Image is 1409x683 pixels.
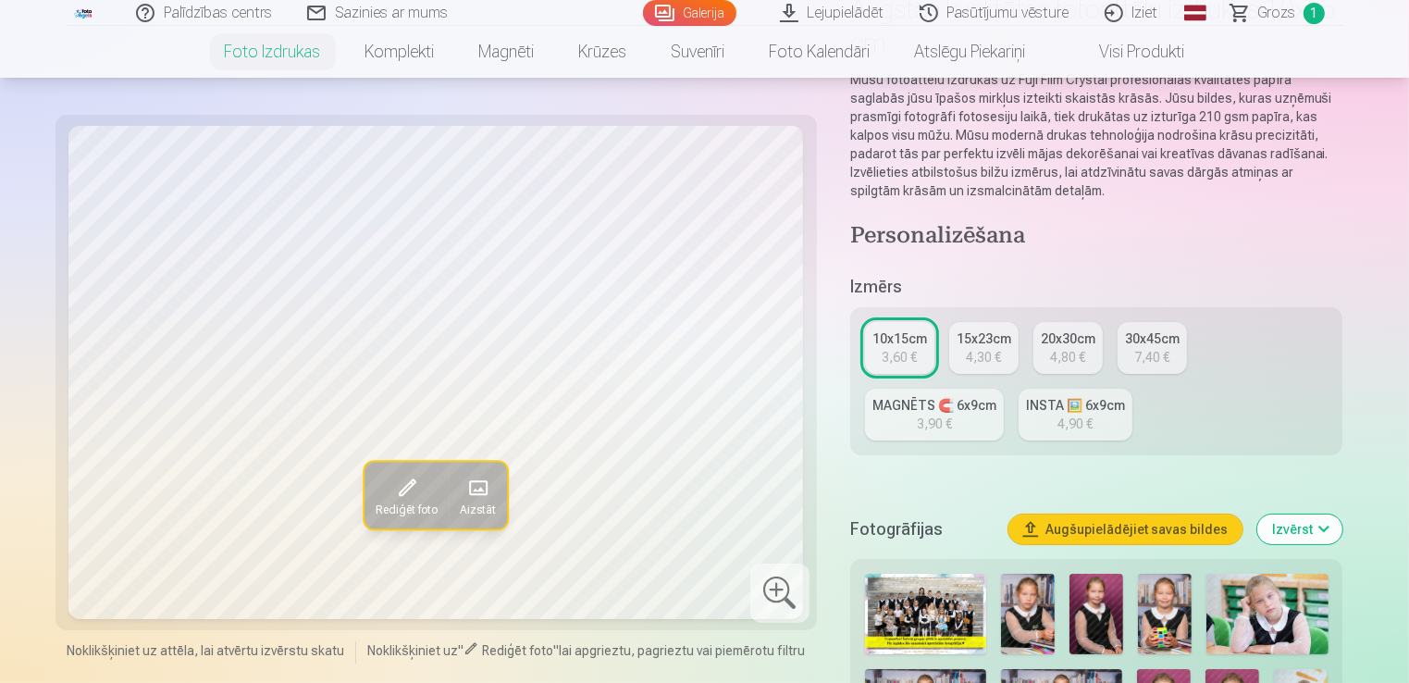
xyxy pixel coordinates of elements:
[850,222,1343,252] h4: Personalizēšana
[365,463,449,529] button: Rediģēt foto
[957,329,1011,348] div: 15x23cm
[458,643,463,658] span: "
[850,516,995,542] h5: Fotogrāfijas
[1134,348,1169,366] div: 7,40 €
[1048,26,1207,78] a: Visi produkti
[367,643,458,658] span: Noklikšķiniet uz
[457,26,557,78] a: Magnēti
[1057,415,1093,433] div: 4,90 €
[1008,515,1242,544] button: Augšupielādējiet savas bildes
[850,274,1343,300] h5: Izmērs
[557,26,649,78] a: Krūzes
[1125,329,1180,348] div: 30x45cm
[865,389,1004,441] a: MAGNĒTS 🧲 6x9cm3,90 €
[1026,396,1125,415] div: INSTA 🖼️ 6x9cm
[649,26,748,78] a: Suvenīri
[917,415,952,433] div: 3,90 €
[882,348,917,366] div: 3,60 €
[343,26,457,78] a: Komplekti
[865,322,934,374] a: 10x15cm3,60 €
[1041,329,1095,348] div: 20x30cm
[1304,3,1325,24] span: 1
[460,503,496,518] span: Aizstāt
[872,329,927,348] div: 10x15cm
[1019,389,1132,441] a: INSTA 🖼️ 6x9cm4,90 €
[74,7,94,19] img: /fa1
[1258,2,1296,24] span: Grozs
[872,396,996,415] div: MAGNĒTS 🧲 6x9cm
[1257,515,1342,544] button: Izvērst
[748,26,893,78] a: Foto kalendāri
[482,643,553,658] span: Rediģēt foto
[1118,322,1187,374] a: 30x45cm7,40 €
[893,26,1048,78] a: Atslēgu piekariņi
[559,643,805,658] span: lai apgrieztu, pagrieztu vai piemērotu filtru
[449,463,507,529] button: Aizstāt
[966,348,1001,366] div: 4,30 €
[1050,348,1085,366] div: 4,80 €
[949,322,1019,374] a: 15x23cm4,30 €
[376,503,438,518] span: Rediģēt foto
[67,641,344,660] span: Noklikšķiniet uz attēla, lai atvērtu izvērstu skatu
[850,70,1343,200] p: Mūsu fotoattēlu izdrukas uz Fuji Film Crystal profesionālās kvalitātes papīra saglabās jūsu īpašo...
[203,26,343,78] a: Foto izdrukas
[1033,322,1103,374] a: 20x30cm4,80 €
[553,643,559,658] span: "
